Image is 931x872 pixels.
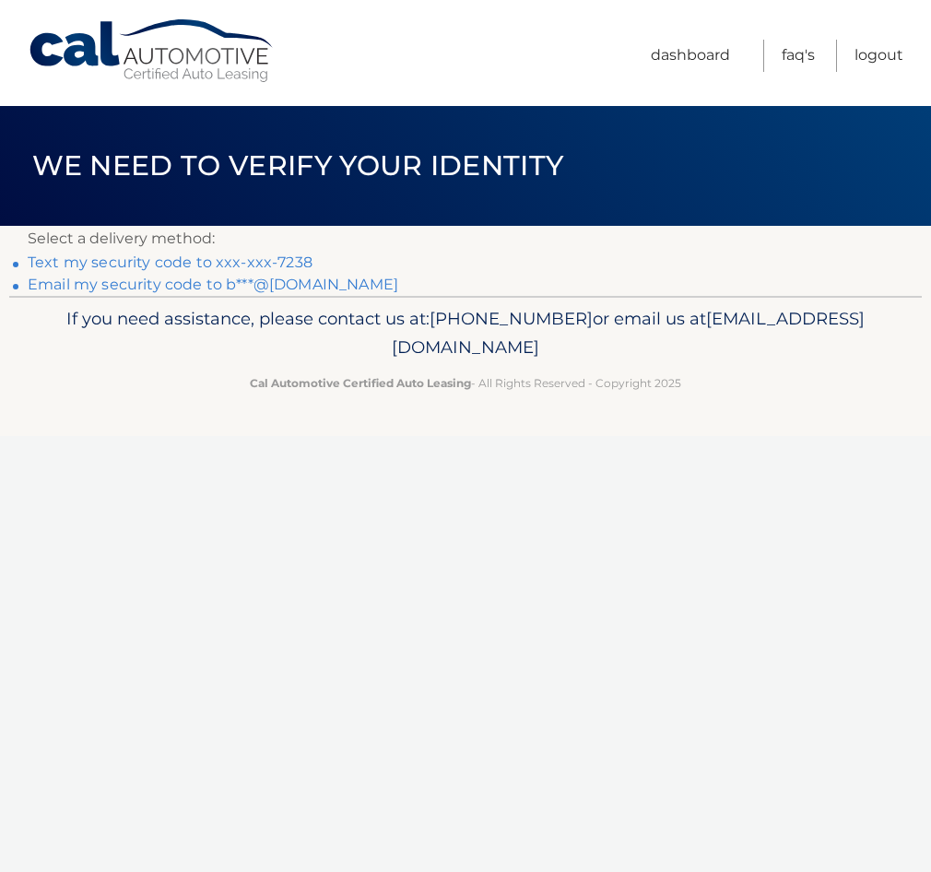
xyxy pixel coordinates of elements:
a: Dashboard [651,40,730,72]
span: [PHONE_NUMBER] [430,308,593,329]
span: We need to verify your identity [32,148,564,183]
a: FAQ's [782,40,815,72]
p: If you need assistance, please contact us at: or email us at [37,304,894,363]
a: Logout [854,40,903,72]
strong: Cal Automotive Certified Auto Leasing [250,376,471,390]
a: Cal Automotive [28,18,277,84]
a: Text my security code to xxx-xxx-7238 [28,253,312,271]
p: - All Rights Reserved - Copyright 2025 [37,373,894,393]
p: Select a delivery method: [28,226,903,252]
a: Email my security code to b***@[DOMAIN_NAME] [28,276,398,293]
